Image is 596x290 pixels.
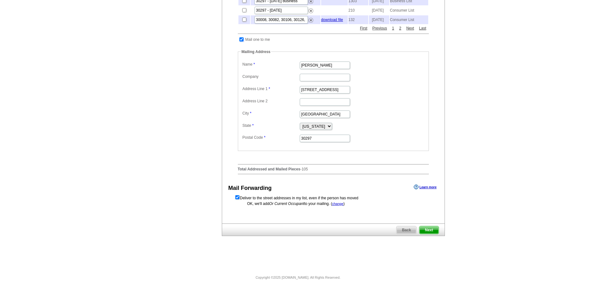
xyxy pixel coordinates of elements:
[243,62,299,67] label: Name
[243,74,299,79] label: Company
[235,201,432,207] div: OK, we'll add to your mailing. ( )
[243,86,299,92] label: Address Line 1
[414,185,436,190] a: Learn more
[419,226,438,234] span: Next
[369,6,389,15] td: [DATE]
[358,25,369,31] a: First
[309,8,313,13] img: delete.png
[348,6,368,15] td: 210
[396,226,417,234] a: Back
[235,195,432,201] form: Deliver to the street addresses in my list, even if the person has moved
[369,15,389,24] td: [DATE]
[397,25,403,31] a: 2
[391,25,396,31] a: 1
[243,135,299,140] label: Postal Code
[371,25,389,31] a: Previous
[309,18,313,23] img: delete.png
[238,167,300,171] strong: Total Addressed and Mailed Pieces
[243,98,299,104] label: Address Line 2
[309,7,313,12] a: Remove this list
[418,25,428,31] a: Last
[228,184,272,192] div: Mail Forwarding
[348,15,368,24] td: 132
[390,15,428,24] td: Consumer List
[390,6,428,15] td: Consumer List
[405,25,416,31] a: Next
[321,18,343,22] a: download file
[245,36,271,43] td: Mail one to me
[241,49,271,55] legend: Mailing Address
[470,144,596,290] iframe: LiveChat chat widget
[243,123,299,128] label: State
[302,167,308,171] span: 105
[332,202,343,206] a: change
[269,201,304,206] span: Or Current Occupant
[309,17,313,21] a: Remove this list
[243,110,299,116] label: City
